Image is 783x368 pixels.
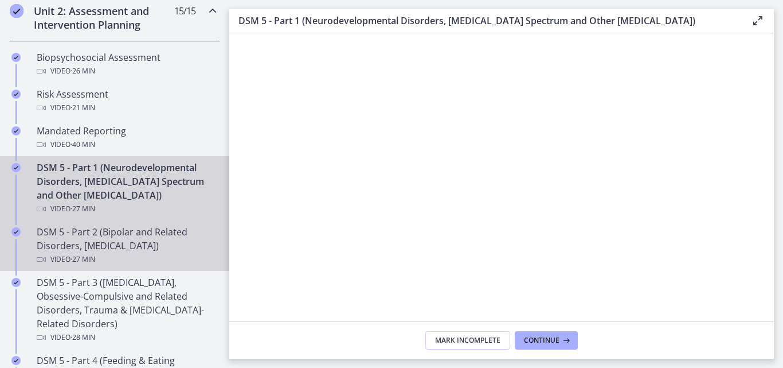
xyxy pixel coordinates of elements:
span: · 26 min [71,64,95,78]
div: Video [37,331,216,344]
span: · 21 min [71,101,95,115]
div: Video [37,253,216,266]
span: · 27 min [71,202,95,216]
div: Video [37,202,216,216]
div: Biopsychosocial Assessment [37,51,216,78]
div: Video [37,138,216,152]
span: Continue [524,336,559,345]
i: Completed [11,53,21,62]
i: Completed [11,90,21,99]
span: Mark Incomplete [435,336,500,345]
button: Continue [515,331,578,350]
div: Mandated Reporting [37,124,216,152]
div: Video [37,64,216,78]
div: DSM 5 - Part 2 (Bipolar and Related Disorders, [MEDICAL_DATA]) [37,225,216,266]
div: DSM 5 - Part 3 ([MEDICAL_DATA], Obsessive-Compulsive and Related Disorders, Trauma & [MEDICAL_DAT... [37,276,216,344]
i: Completed [11,278,21,287]
span: · 27 min [71,253,95,266]
span: 15 / 15 [174,4,195,18]
h2: Unit 2: Assessment and Intervention Planning [34,4,174,32]
i: Completed [11,126,21,135]
div: Video [37,101,216,115]
div: DSM 5 - Part 1 (Neurodevelopmental Disorders, [MEDICAL_DATA] Spectrum and Other [MEDICAL_DATA]) [37,161,216,216]
div: Risk Assessment [37,87,216,115]
h3: DSM 5 - Part 1 (Neurodevelopmental Disorders, [MEDICAL_DATA] Spectrum and Other [MEDICAL_DATA]) [238,14,733,28]
i: Completed [11,163,21,172]
button: Mark Incomplete [425,331,510,350]
span: · 28 min [71,331,95,344]
i: Completed [11,227,21,237]
i: Completed [11,356,21,365]
i: Completed [10,4,24,18]
span: · 40 min [71,138,95,152]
